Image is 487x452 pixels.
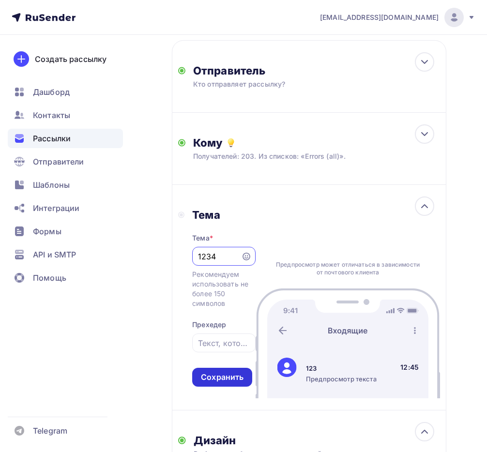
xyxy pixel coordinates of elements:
div: Предпросмотр может отличаться в зависимости от почтового клиента [274,261,423,276]
span: API и SMTP [33,249,76,260]
input: Укажите тему письма [198,251,236,262]
span: Помощь [33,272,66,284]
span: Формы [33,226,61,237]
span: [EMAIL_ADDRESS][DOMAIN_NAME] [320,13,439,22]
span: Шаблоны [33,179,70,191]
span: Telegram [33,425,67,437]
div: Получателей: 203. Из списков: «Errors (all)». [193,151,415,161]
span: Рассылки [33,133,71,144]
span: Контакты [33,109,70,121]
div: 12:45 [400,362,419,372]
div: 123 [306,364,377,373]
span: Отправители [33,156,84,167]
span: Интеграции [33,202,79,214]
div: Рекомендуем использовать не более 150 символов [192,270,256,308]
div: Дизайн [194,434,440,447]
a: Дашборд [8,82,123,102]
div: Предпросмотр текста [306,375,377,383]
div: Кто отправляет рассылку? [193,79,382,89]
a: Отправители [8,152,123,171]
div: Прехедер [192,320,226,330]
div: Тема [192,208,256,222]
a: Рассылки [8,129,123,148]
div: Сохранить [201,372,243,383]
a: [EMAIL_ADDRESS][DOMAIN_NAME] [320,8,475,27]
a: Формы [8,222,123,241]
div: Создать рассылку [35,53,107,65]
a: Шаблоны [8,175,123,195]
input: Текст, который будут видеть подписчики [198,337,250,349]
div: Кому [193,136,440,150]
div: Тема [192,233,213,243]
a: Контакты [8,105,123,125]
div: Отправитель [193,64,403,77]
span: Дашборд [33,86,70,98]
